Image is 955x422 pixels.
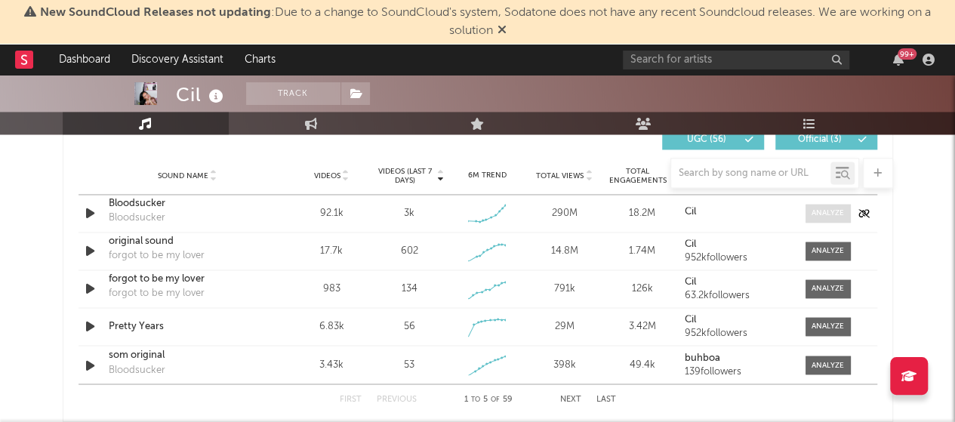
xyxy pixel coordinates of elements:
[498,25,507,37] span: Dismiss
[529,357,599,372] div: 398k
[685,353,720,362] strong: buhboa
[685,328,790,339] div: 952k followers
[234,45,286,75] a: Charts
[340,395,362,403] button: First
[471,396,480,402] span: to
[685,291,790,301] div: 63.2k followers
[447,390,530,408] div: 1 5 59
[40,7,271,19] span: New SoundCloud Releases not updating
[109,234,266,249] a: original sound
[109,272,266,287] a: forgot to be my lover
[401,282,417,297] div: 134
[685,315,696,325] strong: Cil
[246,82,340,105] button: Track
[297,282,367,297] div: 983
[596,395,616,403] button: Last
[404,357,414,372] div: 53
[775,130,877,149] button: Official(3)
[607,282,677,297] div: 126k
[893,54,904,66] button: 99+
[297,357,367,372] div: 3.43k
[671,168,830,180] input: Search by song name or URL
[377,395,417,403] button: Previous
[109,211,165,226] div: Bloodsucker
[491,396,500,402] span: of
[109,248,205,263] div: forgot to be my lover
[672,135,741,144] span: UGC ( 56 )
[685,239,696,249] strong: Cil
[403,319,414,334] div: 56
[109,286,205,301] div: forgot to be my lover
[109,347,266,362] a: som original
[623,51,849,69] input: Search for artists
[685,353,790,363] a: buhboa
[404,206,414,221] div: 3k
[529,206,599,221] div: 290M
[785,135,855,144] span: Official ( 3 )
[109,319,266,334] a: Pretty Years
[529,244,599,259] div: 14.8M
[607,357,677,372] div: 49.4k
[685,366,790,377] div: 139 followers
[685,315,790,325] a: Cil
[685,207,790,217] a: Cil
[400,244,417,259] div: 602
[898,48,916,60] div: 99 +
[109,196,266,211] a: Bloodsucker
[662,130,764,149] button: UGC(56)
[529,282,599,297] div: 791k
[685,253,790,263] div: 952k followers
[48,45,121,75] a: Dashboard
[607,244,677,259] div: 1.74M
[607,206,677,221] div: 18.2M
[40,7,931,37] span: : Due to a change to SoundCloud's system, Sodatone does not have any recent Soundcloud releases. ...
[109,362,165,377] div: Bloodsucker
[685,277,790,288] a: Cil
[297,319,367,334] div: 6.83k
[560,395,581,403] button: Next
[121,45,234,75] a: Discovery Assistant
[529,319,599,334] div: 29M
[685,239,790,250] a: Cil
[297,244,367,259] div: 17.7k
[685,207,696,217] strong: Cil
[176,82,227,107] div: Cil
[685,277,696,287] strong: Cil
[607,319,677,334] div: 3.42M
[297,206,367,221] div: 92.1k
